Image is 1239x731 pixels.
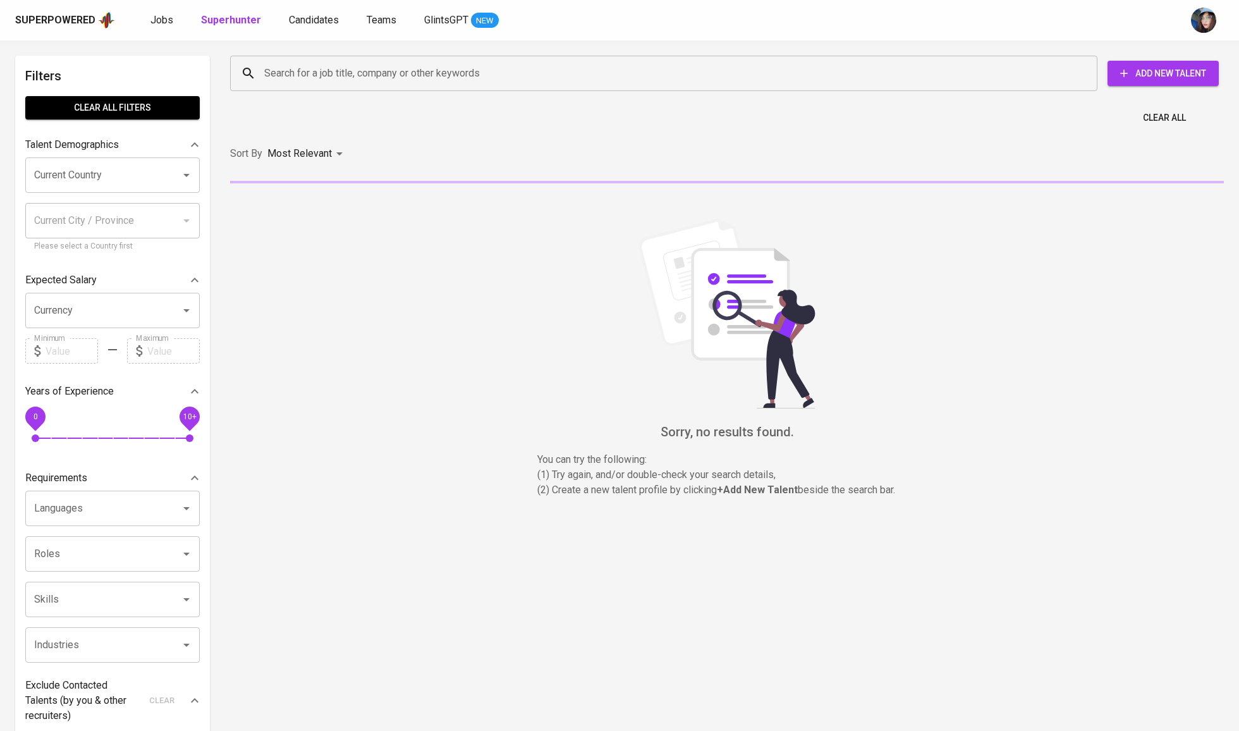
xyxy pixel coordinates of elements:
[230,422,1224,442] h6: Sorry, no results found.
[471,15,499,27] span: NEW
[25,465,200,491] div: Requirements
[25,66,200,86] h6: Filters
[1118,66,1209,82] span: Add New Talent
[537,467,917,482] p: (1) Try again, and/or double-check your search details,
[178,545,195,563] button: Open
[717,484,798,496] b: + Add New Talent
[25,137,119,152] p: Talent Demographics
[178,166,195,184] button: Open
[25,384,114,399] p: Years of Experience
[178,302,195,319] button: Open
[150,13,176,28] a: Jobs
[183,412,196,421] span: 10+
[147,338,200,364] input: Value
[178,636,195,654] button: Open
[25,678,142,723] p: Exclude Contacted Talents (by you & other recruiters)
[1108,61,1219,86] button: Add New Talent
[98,11,115,30] img: app logo
[46,338,98,364] input: Value
[150,14,173,26] span: Jobs
[537,452,917,467] p: You can try the following :
[25,267,200,293] div: Expected Salary
[178,591,195,608] button: Open
[632,219,822,408] img: file_searching.svg
[424,13,499,28] a: GlintsGPT NEW
[25,273,97,288] p: Expected Salary
[201,14,261,26] b: Superhunter
[15,13,95,28] div: Superpowered
[33,412,37,421] span: 0
[15,11,115,30] a: Superpoweredapp logo
[424,14,468,26] span: GlintsGPT
[289,13,341,28] a: Candidates
[267,142,347,166] div: Most Relevant
[34,240,191,253] p: Please select a Country first
[25,96,200,120] button: Clear All filters
[1143,110,1186,126] span: Clear All
[267,146,332,161] p: Most Relevant
[537,482,917,498] p: (2) Create a new talent profile by clicking beside the search bar.
[1191,8,1216,33] img: diazagista@glints.com
[201,13,264,28] a: Superhunter
[1138,106,1191,130] button: Clear All
[25,132,200,157] div: Talent Demographics
[178,500,195,517] button: Open
[230,146,262,161] p: Sort By
[367,13,399,28] a: Teams
[25,678,200,723] div: Exclude Contacted Talents (by you & other recruiters)clear
[35,100,190,116] span: Clear All filters
[289,14,339,26] span: Candidates
[25,379,200,404] div: Years of Experience
[367,14,396,26] span: Teams
[25,470,87,486] p: Requirements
